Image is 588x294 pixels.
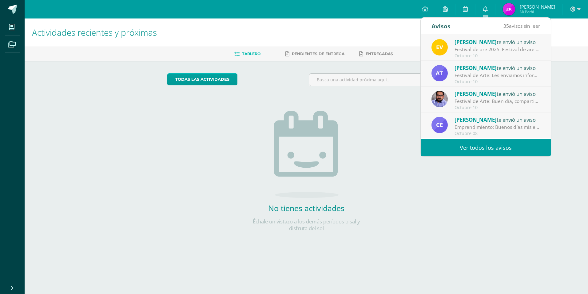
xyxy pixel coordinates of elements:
img: fe2f5d220dae08f5bb59c8e1ae6aeac3.png [431,91,448,107]
span: [PERSON_NAME] [455,90,497,97]
div: te envió un aviso [455,116,540,124]
img: e0d417c472ee790ef5578283e3430836.png [431,65,448,81]
div: Festival de are 2025: Festival de are 2025 [455,46,540,53]
div: Festival de Arte: Buen día, compartimos información importante sobre nuestro festival artístico. ... [455,98,540,105]
span: Entregadas [366,51,393,56]
div: Emprendimiento: Buenos días mis estimados, si van a utilizar energía el día de mañana en el event... [455,124,540,131]
input: Busca una actividad próxima aquí... [309,74,445,86]
a: Tablero [234,49,260,59]
span: [PERSON_NAME] [520,4,555,10]
img: 383db5ddd486cfc25017fad405f5d727.png [431,39,448,55]
a: Ver todos los avisos [421,139,551,156]
span: [PERSON_NAME] [455,116,497,123]
span: 35 [503,22,509,29]
div: te envió un aviso [455,38,540,46]
div: te envió un aviso [455,64,540,72]
div: Octubre 10 [455,79,540,84]
a: todas las Actividades [167,73,237,85]
span: Mi Perfil [520,9,555,14]
h2: No tienes actividades [245,203,368,213]
div: Festival de Arte: Les enviamos información importante para el festival de Arte [455,72,540,79]
span: [PERSON_NAME] [455,64,497,71]
div: Octubre 10 [455,105,540,110]
div: Octubre 10 [455,53,540,59]
img: no_activities.png [274,111,339,198]
img: 314c83a13d511668af890d3be5d763a3.png [503,3,515,15]
span: [PERSON_NAME] [455,39,497,46]
span: avisos sin leer [503,22,540,29]
span: Actividades recientes y próximas [32,27,157,38]
div: Octubre 08 [455,131,540,136]
p: Échale un vistazo a los demás períodos o sal y disfruta del sol [245,218,368,232]
a: Entregadas [359,49,393,59]
span: Pendientes de entrega [292,51,344,56]
span: Tablero [242,51,260,56]
img: 7a51f661b91fc24d84d05607a94bba63.png [431,117,448,133]
a: Pendientes de entrega [285,49,344,59]
div: te envió un aviso [455,90,540,98]
div: Avisos [431,18,451,35]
